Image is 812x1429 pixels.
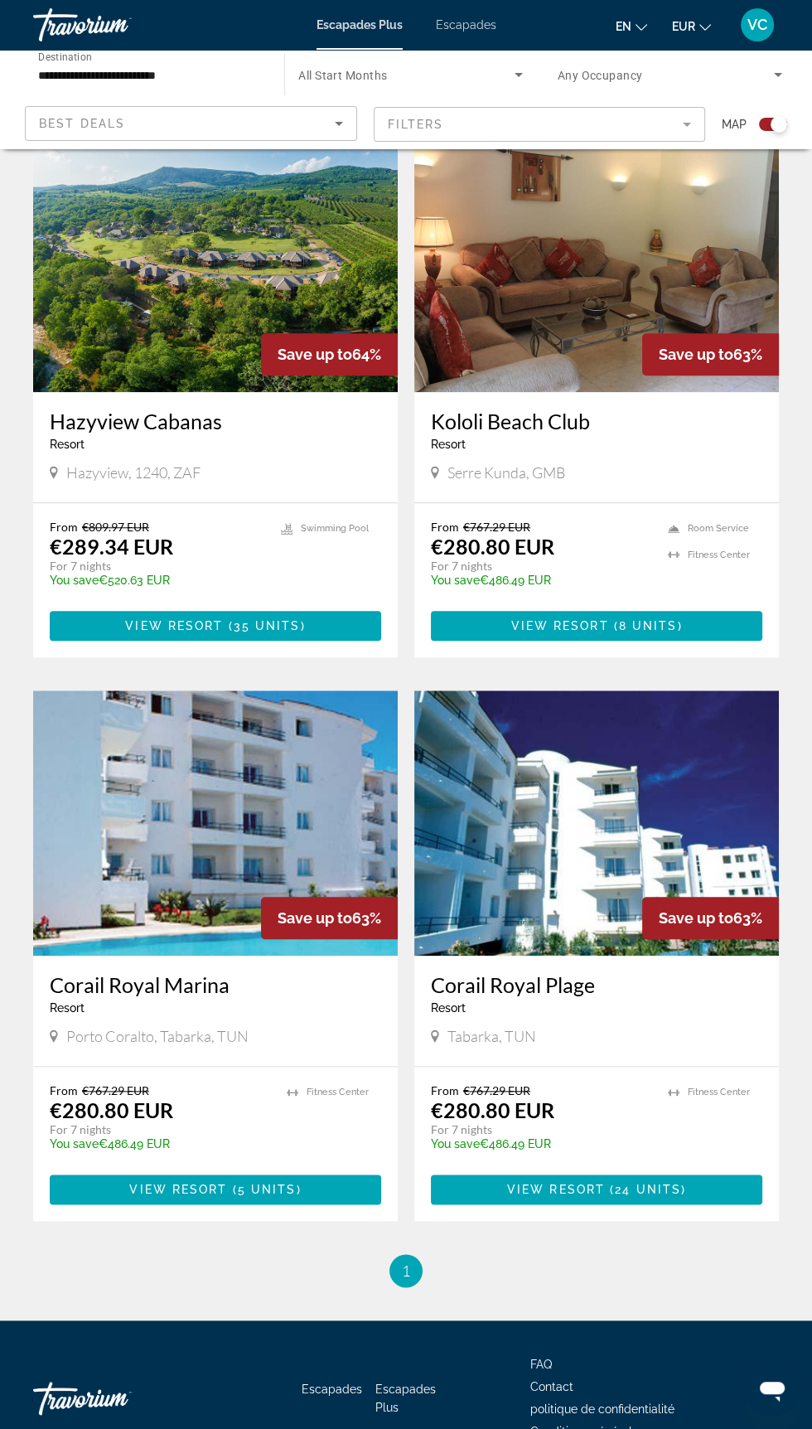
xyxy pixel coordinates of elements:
[431,520,459,534] span: From
[447,1027,536,1045] span: Tabarka, TUN
[431,1175,762,1204] button: View Resort(24 units)
[605,1183,686,1196] span: ( )
[278,909,352,927] span: Save up to
[50,438,85,451] span: Resort
[125,619,223,632] span: View Resort
[722,113,747,136] span: Map
[33,1373,199,1423] a: Travorium
[302,1383,362,1396] a: Escapades
[609,619,683,632] span: ( )
[688,1087,750,1097] span: Fitness Center
[447,463,566,482] span: Serre Kunda, GMB
[431,409,762,434] a: Kololi Beach Club
[298,69,387,82] span: All Start Months
[50,1122,270,1137] p: For 7 nights
[436,18,496,31] font: Escapades
[33,690,398,956] img: ii_cym1.jpg
[530,1402,674,1416] font: politique de confidentialité
[672,20,695,33] font: EUR
[619,619,678,632] span: 8 units
[50,574,264,587] p: €520.63 EUR
[558,69,643,82] span: Any Occupancy
[431,574,651,587] p: €486.49 EUR
[431,438,466,451] span: Resort
[615,1183,681,1196] span: 24 units
[223,619,305,632] span: ( )
[38,51,92,62] span: Destination
[50,1001,85,1015] span: Resort
[431,1122,651,1137] p: For 7 nights
[301,523,369,534] span: Swimming Pool
[431,559,651,574] p: For 7 nights
[39,114,343,133] mat-select: Sort by
[50,1137,270,1150] p: €486.49 EUR
[688,550,750,560] span: Fitness Center
[431,534,554,559] p: €280.80 EUR
[50,520,78,534] span: From
[50,1175,381,1204] button: View Resort(5 units)
[39,117,125,130] span: Best Deals
[50,1083,78,1097] span: From
[374,106,706,143] button: Filter
[33,127,398,392] img: ii_hzy1.jpg
[463,1083,530,1097] span: €767.29 EUR
[736,7,779,42] button: Menu utilisateur
[50,972,381,997] h3: Corail Royal Marina
[228,1183,302,1196] span: ( )
[307,1087,369,1097] span: Fitness Center
[50,611,381,641] button: View Resort(35 units)
[414,127,779,392] img: ii_kol1.jpg
[431,1001,466,1015] span: Resort
[431,1137,480,1150] span: You save
[50,559,264,574] p: For 7 nights
[747,16,767,33] font: VC
[82,1083,149,1097] span: €767.29 EUR
[375,1383,436,1414] a: Escapades Plus
[50,1137,99,1150] span: You save
[616,14,647,38] button: Changer de langue
[507,1183,605,1196] span: View Resort
[66,463,201,482] span: Hazyview, 1240, ZAF
[642,333,779,375] div: 63%
[616,20,631,33] font: en
[688,523,749,534] span: Room Service
[463,520,530,534] span: €767.29 EUR
[530,1358,552,1371] a: FAQ
[33,3,199,46] a: Travorium
[50,574,99,587] span: You save
[431,972,762,997] a: Corail Royal Plage
[238,1183,297,1196] span: 5 units
[66,1027,249,1045] span: Porto Coralto, Tabarka, TUN
[261,333,398,375] div: 64%
[530,1380,573,1393] a: Contact
[129,1183,227,1196] span: View Resort
[82,520,149,534] span: €809.97 EUR
[414,690,779,956] img: ii_coy1.jpg
[746,1363,799,1416] iframe: Bouton de lancement de la fenêtre de messagerie
[672,14,711,38] button: Changer de devise
[510,619,608,632] span: View Resort
[659,346,733,363] span: Save up to
[431,1137,651,1150] p: €486.49 EUR
[50,409,381,434] a: Hazyview Cabanas
[402,1262,410,1280] span: 1
[234,619,301,632] span: 35 units
[317,18,403,31] a: Escapades Plus
[431,1083,459,1097] span: From
[431,611,762,641] button: View Resort(8 units)
[33,1254,779,1287] nav: Pagination
[278,346,352,363] span: Save up to
[642,897,779,939] div: 63%
[261,897,398,939] div: 63%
